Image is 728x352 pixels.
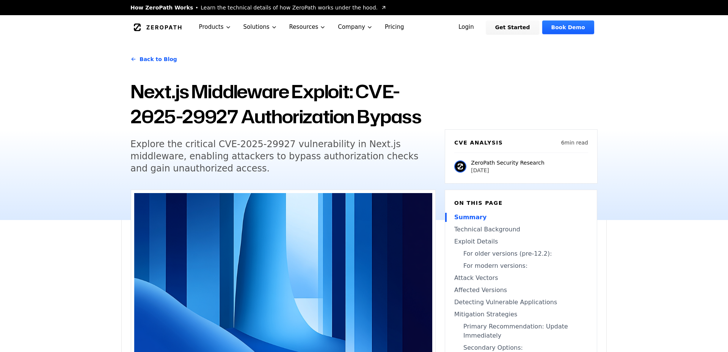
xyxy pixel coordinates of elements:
button: Solutions [237,15,283,39]
a: Mitigation Strategies [454,310,588,319]
p: ZeroPath Security Research [471,159,544,167]
h1: Next.js Middleware Exploit: CVE-2025-29927 Authorization Bypass [130,79,436,129]
a: Exploit Details [454,237,588,246]
a: For modern versions: [454,261,588,270]
nav: Global [121,15,607,39]
span: Learn the technical details of how ZeroPath works under the hood. [201,4,378,11]
a: For older versions (pre-12.2): [454,249,588,258]
p: 6 min read [561,139,588,146]
a: How ZeroPath WorksLearn the technical details of how ZeroPath works under the hood. [130,4,387,11]
a: Book Demo [542,20,594,34]
a: Get Started [486,20,539,34]
a: Pricing [379,15,410,39]
h6: On this page [454,199,588,207]
a: Affected Versions [454,286,588,295]
button: Company [332,15,379,39]
span: How ZeroPath Works [130,4,193,11]
a: Detecting Vulnerable Applications [454,298,588,307]
a: Attack Vectors [454,273,588,283]
h5: Explore the critical CVE-2025-29927 vulnerability in Next.js middleware, enabling attackers to by... [130,138,422,174]
a: Technical Background [454,225,588,234]
a: Summary [454,213,588,222]
a: Back to Blog [130,49,177,70]
h6: CVE Analysis [454,139,503,146]
img: ZeroPath Security Research [454,160,466,173]
button: Products [193,15,237,39]
a: Login [449,20,483,34]
button: Resources [283,15,332,39]
a: Primary Recommendation: Update Immediately [454,322,588,340]
p: [DATE] [471,167,544,174]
